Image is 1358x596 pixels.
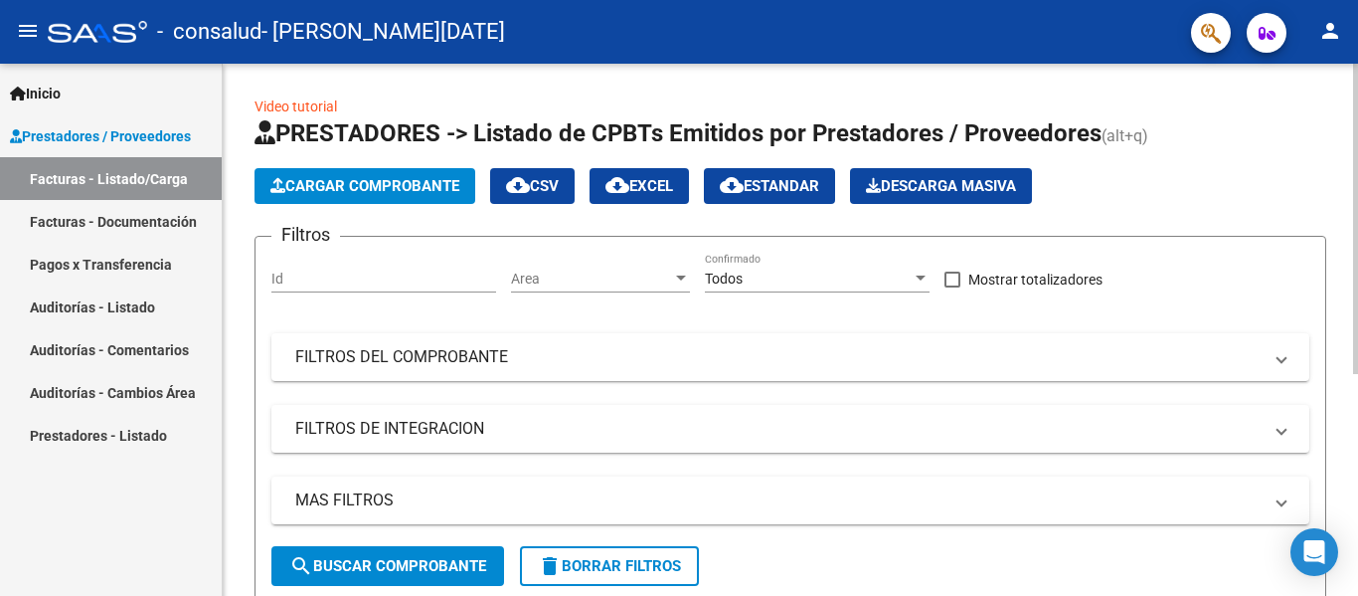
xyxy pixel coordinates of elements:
[1102,126,1148,145] span: (alt+q)
[16,19,40,43] mat-icon: menu
[506,177,559,195] span: CSV
[490,168,575,204] button: CSV
[255,119,1102,147] span: PRESTADORES -> Listado de CPBTs Emitidos por Prestadores / Proveedores
[289,557,486,575] span: Buscar Comprobante
[850,168,1032,204] button: Descarga Masiva
[538,554,562,578] mat-icon: delete
[295,490,1262,511] mat-panel-title: MAS FILTROS
[1318,19,1342,43] mat-icon: person
[295,346,1262,368] mat-panel-title: FILTROS DEL COMPROBANTE
[271,546,504,586] button: Buscar Comprobante
[261,10,505,54] span: - [PERSON_NAME][DATE]
[866,177,1016,195] span: Descarga Masiva
[511,271,672,288] span: Area
[705,271,743,287] span: Todos
[271,477,1309,524] mat-expansion-panel-header: MAS FILTROS
[605,173,629,197] mat-icon: cloud_download
[255,168,475,204] button: Cargar Comprobante
[289,554,313,578] mat-icon: search
[605,177,673,195] span: EXCEL
[538,557,681,575] span: Borrar Filtros
[10,125,191,147] span: Prestadores / Proveedores
[271,333,1309,381] mat-expansion-panel-header: FILTROS DEL COMPROBANTE
[720,177,819,195] span: Estandar
[520,546,699,586] button: Borrar Filtros
[271,405,1309,453] mat-expansion-panel-header: FILTROS DE INTEGRACION
[157,10,261,54] span: - consalud
[255,99,337,114] a: Video tutorial
[704,168,835,204] button: Estandar
[850,168,1032,204] app-download-masive: Descarga masiva de comprobantes (adjuntos)
[968,268,1103,292] span: Mostrar totalizadores
[271,221,340,249] h3: Filtros
[295,418,1262,440] mat-panel-title: FILTROS DE INTEGRACION
[590,168,689,204] button: EXCEL
[270,177,459,195] span: Cargar Comprobante
[10,83,61,104] span: Inicio
[1290,528,1338,576] div: Open Intercom Messenger
[506,173,530,197] mat-icon: cloud_download
[720,173,744,197] mat-icon: cloud_download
